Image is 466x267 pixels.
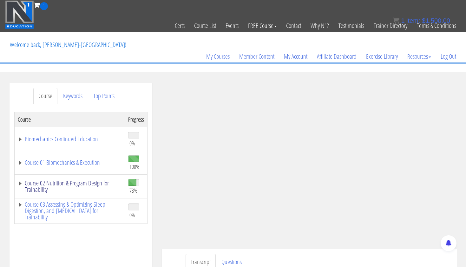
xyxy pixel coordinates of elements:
th: Course [14,112,125,127]
a: Course [33,88,57,104]
a: Course 01 Biomechanics & Execution [18,159,122,166]
a: 1 item: $1,500.00 [393,17,450,24]
a: Resources [403,41,436,72]
span: $ [422,17,425,24]
a: Why N1? [306,10,334,41]
span: 0% [129,140,135,147]
p: Welcome back, [PERSON_NAME]-[GEOGRAPHIC_DATA]! [5,32,131,57]
span: item: [406,17,420,24]
a: Events [221,10,243,41]
span: 0% [129,211,135,218]
a: Course 02 Nutrition & Program Design for Trainability [18,180,122,193]
a: Contact [281,10,306,41]
a: Trainer Directory [369,10,412,41]
a: Exercise Library [361,41,403,72]
a: FREE Course [243,10,281,41]
bdi: 1,500.00 [422,17,450,24]
a: Biomechanics Continued Education [18,136,122,142]
img: icon11.png [393,17,399,24]
a: Course 03 Assessing & Optimizing Sleep Digestion, and [MEDICAL_DATA] for Trainability [18,201,122,220]
span: 1 [401,17,404,24]
span: 78% [129,187,137,194]
a: Top Points [88,88,120,104]
a: Keywords [58,88,88,104]
a: Course List [189,10,221,41]
a: Member Content [234,41,279,72]
a: Testimonials [334,10,369,41]
a: My Account [279,41,312,72]
span: 1 [40,2,48,10]
a: 1 [34,1,48,9]
a: Affiliate Dashboard [312,41,361,72]
img: n1-education [5,0,34,29]
th: Progress [125,112,148,127]
a: Certs [170,10,189,41]
a: My Courses [201,41,234,72]
a: Terms & Conditions [412,10,461,41]
a: Log Out [436,41,461,72]
span: 100% [129,163,140,170]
